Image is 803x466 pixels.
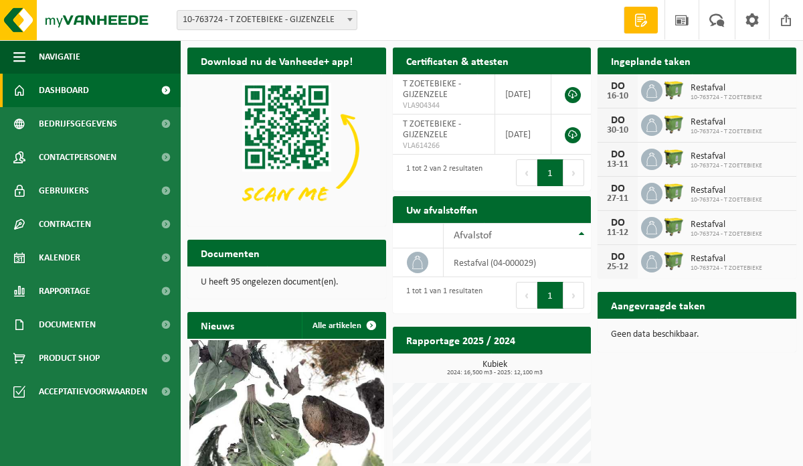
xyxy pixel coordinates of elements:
div: DO [604,115,631,126]
div: DO [604,81,631,92]
span: Afvalstof [454,230,492,241]
div: DO [604,218,631,228]
span: Contracten [39,208,91,241]
span: 10-763724 - T ZOETEBIEKE [691,196,762,204]
span: 10-763724 - T ZOETEBIEKE [691,230,762,238]
div: 11-12 [604,228,631,238]
td: restafval (04-000029) [444,248,592,277]
td: [DATE] [495,114,551,155]
h2: Certificaten & attesten [393,48,522,74]
img: WB-1100-HPE-GN-50 [662,78,685,101]
span: 10-763724 - T ZOETEBIEKE [691,128,762,136]
span: 10-763724 - T ZOETEBIEKE [691,264,762,273]
span: 10-763724 - T ZOETEBIEKE [691,94,762,102]
img: WB-1100-HPE-GN-50 [662,147,685,169]
span: 2024: 16,500 m3 - 2025: 12,100 m3 [399,370,592,376]
div: 27-11 [604,194,631,204]
h2: Rapportage 2025 / 2024 [393,327,529,353]
button: Previous [516,282,537,309]
span: VLA904344 [403,100,484,111]
span: 10-763724 - T ZOETEBIEKE - GIJZENZELE [177,10,357,30]
h2: Documenten [187,240,273,266]
div: DO [604,252,631,262]
span: Contactpersonen [39,141,116,174]
div: 1 tot 2 van 2 resultaten [399,158,482,187]
button: Previous [516,159,537,186]
div: 1 tot 1 van 1 resultaten [399,281,482,310]
span: T ZOETEBIEKE - GIJZENZELE [403,119,461,140]
span: Rapportage [39,275,90,308]
span: Acceptatievoorwaarden [39,375,147,408]
h3: Kubiek [399,360,592,376]
span: Restafval [691,220,762,230]
td: [DATE] [495,74,551,114]
div: DO [604,183,631,194]
span: Restafval [691,185,762,196]
img: Download de VHEPlus App [187,74,386,224]
button: 1 [537,282,563,309]
p: U heeft 95 ongelezen document(en). [201,278,373,287]
span: Restafval [691,254,762,264]
span: VLA614266 [403,141,484,151]
a: Alle artikelen [302,312,385,339]
span: Documenten [39,308,96,341]
img: WB-1100-HPE-GN-50 [662,249,685,272]
span: Product Shop [39,341,100,375]
button: Next [563,159,584,186]
span: Restafval [691,83,762,94]
div: 25-12 [604,262,631,272]
span: Navigatie [39,40,80,74]
h2: Uw afvalstoffen [393,196,491,222]
div: DO [604,149,631,160]
span: T ZOETEBIEKE - GIJZENZELE [403,79,461,100]
div: 16-10 [604,92,631,101]
span: Bedrijfsgegevens [39,107,117,141]
div: 30-10 [604,126,631,135]
img: WB-1100-HPE-GN-50 [662,112,685,135]
span: Gebruikers [39,174,89,208]
div: 13-11 [604,160,631,169]
h2: Nieuws [187,312,248,338]
h2: Aangevraagde taken [598,292,719,318]
p: Geen data beschikbaar. [611,330,783,339]
span: 10-763724 - T ZOETEBIEKE [691,162,762,170]
a: Bekijk rapportage [491,353,590,380]
img: WB-1100-HPE-GN-50 [662,181,685,204]
span: Kalender [39,241,80,275]
span: Restafval [691,151,762,162]
img: WB-1100-HPE-GN-50 [662,215,685,238]
span: Restafval [691,117,762,128]
h2: Ingeplande taken [598,48,704,74]
button: Next [563,282,584,309]
h2: Download nu de Vanheede+ app! [187,48,366,74]
button: 1 [537,159,563,186]
span: Dashboard [39,74,89,107]
span: 10-763724 - T ZOETEBIEKE - GIJZENZELE [177,11,357,29]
